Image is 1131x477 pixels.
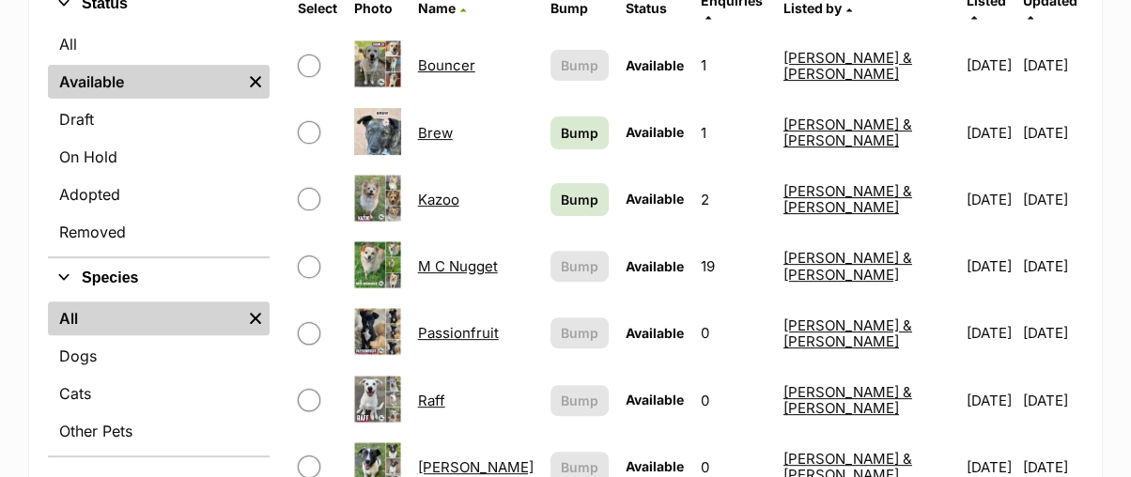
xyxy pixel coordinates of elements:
[561,256,598,276] span: Bump
[626,325,684,341] span: Available
[550,50,609,81] button: Bump
[561,457,598,477] span: Bump
[48,215,270,249] a: Removed
[550,116,609,149] a: Bump
[693,33,774,98] td: 1
[418,458,534,476] a: [PERSON_NAME]
[626,191,684,207] span: Available
[48,298,270,455] div: Species
[561,123,598,143] span: Bump
[48,27,270,61] a: All
[626,392,684,408] span: Available
[48,301,241,335] a: All
[550,183,609,216] a: Bump
[1023,100,1081,165] td: [DATE]
[959,300,1021,365] td: [DATE]
[561,391,598,410] span: Bump
[48,339,270,373] a: Dogs
[48,266,270,290] button: Species
[1023,33,1081,98] td: [DATE]
[959,368,1021,433] td: [DATE]
[626,458,684,474] span: Available
[783,49,912,83] a: [PERSON_NAME] & [PERSON_NAME]
[783,115,912,149] a: [PERSON_NAME] & [PERSON_NAME]
[783,182,912,216] a: [PERSON_NAME] & [PERSON_NAME]
[783,383,912,417] a: [PERSON_NAME] & [PERSON_NAME]
[48,177,270,211] a: Adopted
[626,124,684,140] span: Available
[418,124,453,142] a: Brew
[418,191,459,208] a: Kazoo
[550,251,609,282] button: Bump
[1023,300,1081,365] td: [DATE]
[626,258,684,274] span: Available
[48,140,270,174] a: On Hold
[959,33,1021,98] td: [DATE]
[418,257,498,275] a: M C Nugget
[783,316,912,350] a: [PERSON_NAME] & [PERSON_NAME]
[241,65,270,99] a: Remove filter
[693,167,774,232] td: 2
[1023,167,1081,232] td: [DATE]
[1023,234,1081,299] td: [DATE]
[418,392,445,409] a: Raff
[561,55,598,75] span: Bump
[550,317,609,348] button: Bump
[48,414,270,448] a: Other Pets
[48,65,241,99] a: Available
[241,301,270,335] a: Remove filter
[693,100,774,165] td: 1
[418,56,475,74] a: Bouncer
[550,385,609,416] button: Bump
[48,102,270,136] a: Draft
[959,167,1021,232] td: [DATE]
[418,324,499,342] a: Passionfruit
[693,300,774,365] td: 0
[561,323,598,343] span: Bump
[693,368,774,433] td: 0
[48,377,270,410] a: Cats
[561,190,598,209] span: Bump
[959,234,1021,299] td: [DATE]
[48,23,270,256] div: Status
[1023,368,1081,433] td: [DATE]
[693,234,774,299] td: 19
[626,57,684,73] span: Available
[959,100,1021,165] td: [DATE]
[783,249,912,283] a: [PERSON_NAME] & [PERSON_NAME]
